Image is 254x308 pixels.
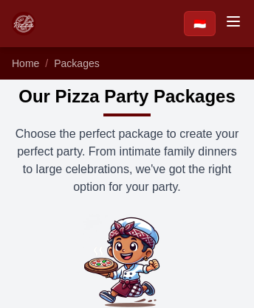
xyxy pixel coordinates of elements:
[12,12,35,35] img: Bali Pizza Party Logo
[54,57,99,69] a: Packages
[80,214,174,308] img: Bali Pizza Party Packages
[184,11,216,36] a: Beralih ke Bahasa Indonesia
[45,56,48,71] li: /
[12,57,39,69] a: Home
[12,125,242,196] p: Choose the perfect package to create your perfect party. From intimate family dinners to large ce...
[18,85,235,108] h1: Our Pizza Party Packages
